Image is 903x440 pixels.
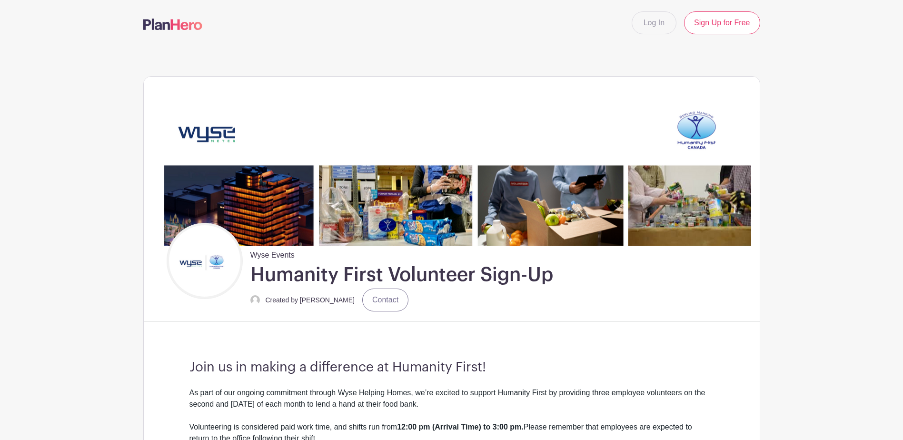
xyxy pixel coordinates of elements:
[250,263,553,287] h1: Humanity First Volunteer Sign-Up
[189,387,714,421] div: As part of our ongoing commitment through Wyse Helping Homes, we’re excited to support Humanity F...
[266,296,355,304] small: Created by [PERSON_NAME]
[684,11,760,34] a: Sign Up for Free
[397,423,524,431] strong: 12:00 pm (Arrival Time) to 3:00 pm.
[143,19,202,30] img: logo-507f7623f17ff9eddc593b1ce0a138ce2505c220e1c5a4e2b4648c50719b7d32.svg
[362,289,408,311] a: Contact
[250,246,295,261] span: Wyse Events
[144,77,760,246] img: Untitled%20(2790%20x%20600%20px)%20(12).png
[632,11,676,34] a: Log In
[169,225,240,297] img: Untitled%20design%20(22).png
[250,295,260,305] img: default-ce2991bfa6775e67f084385cd625a349d9dcbb7a52a09fb2fda1e96e2d18dcdb.png
[189,360,714,376] h3: Join us in making a difference at Humanity First!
